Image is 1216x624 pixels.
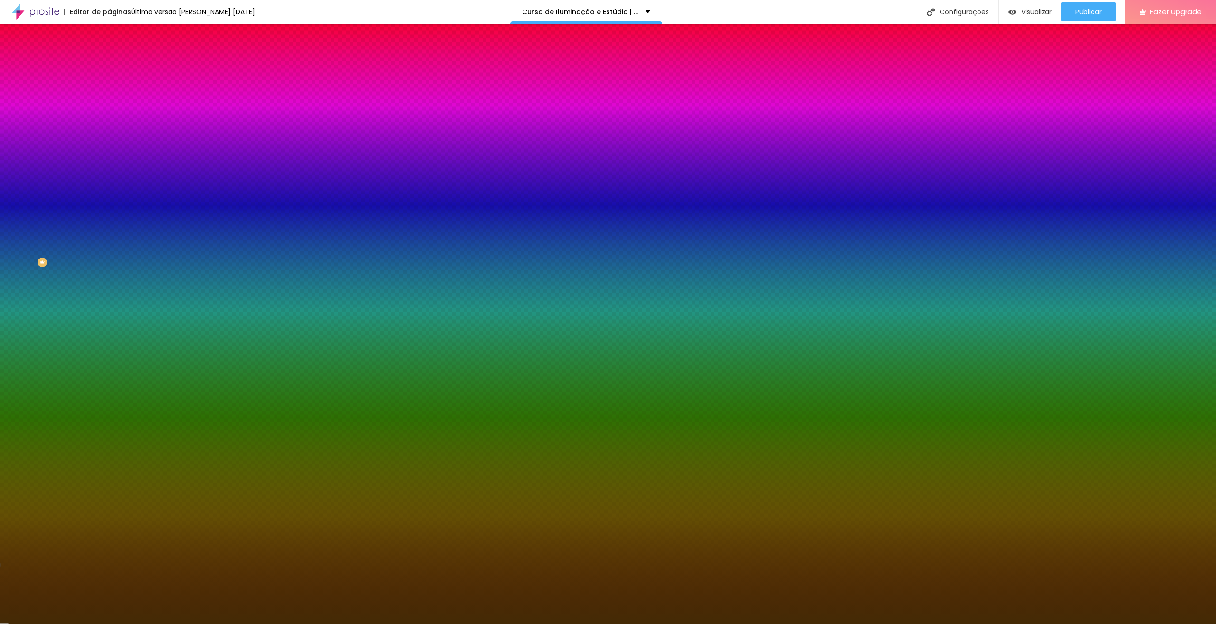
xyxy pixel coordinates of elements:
[1075,8,1102,16] span: Publicar
[1021,8,1052,16] span: Visualizar
[522,9,638,15] p: Curso de Iluminação e Estúdio | Aprenda tudo sobre Flash | Contagem BH
[64,9,131,15] div: Editor de páginas
[927,8,935,16] img: Icone
[1061,2,1116,21] button: Publicar
[1008,8,1016,16] img: view-1.svg
[131,9,255,15] div: Última versão [PERSON_NAME] [DATE]
[1150,8,1202,16] span: Fazer Upgrade
[999,2,1061,21] button: Visualizar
